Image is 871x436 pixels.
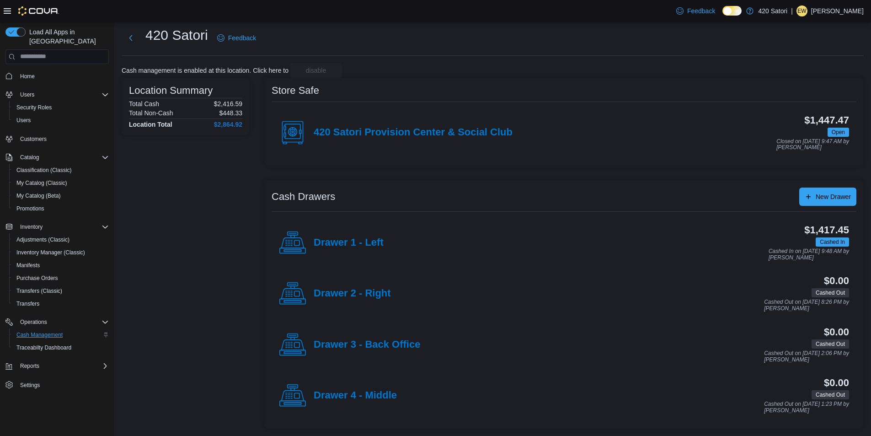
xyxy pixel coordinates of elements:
[13,165,75,176] a: Classification (Classic)
[20,154,39,161] span: Catalog
[812,339,849,349] span: Cashed Out
[9,272,112,285] button: Purchase Orders
[16,287,62,295] span: Transfers (Classic)
[13,115,109,126] span: Users
[13,329,66,340] a: Cash Management
[764,401,849,414] p: Cashed Out on [DATE] 1:23 PM by [PERSON_NAME]
[16,89,38,100] button: Users
[26,27,109,46] span: Load All Apps in [GEOGRAPHIC_DATA]
[764,299,849,312] p: Cashed Out on [DATE] 8:26 PM by [PERSON_NAME]
[13,273,109,284] span: Purchase Orders
[13,247,89,258] a: Inventory Manager (Classic)
[272,85,319,96] h3: Store Safe
[791,5,793,16] p: |
[820,238,845,246] span: Cashed In
[832,128,845,136] span: Open
[824,327,849,338] h3: $0.00
[13,285,66,296] a: Transfers (Classic)
[16,300,39,307] span: Transfers
[812,390,849,399] span: Cashed Out
[804,225,849,236] h3: $1,417.45
[122,29,140,47] button: Next
[214,29,260,47] a: Feedback
[9,297,112,310] button: Transfers
[816,391,845,399] span: Cashed Out
[20,73,35,80] span: Home
[145,26,208,44] h1: 420 Satori
[797,5,806,16] span: EW
[16,133,109,145] span: Customers
[13,234,73,245] a: Adjustments (Classic)
[816,340,845,348] span: Cashed Out
[13,102,55,113] a: Security Roles
[314,237,384,249] h4: Drawer 1 - Left
[16,275,58,282] span: Purchase Orders
[314,127,513,139] h4: 420 Satori Provision Center & Social Club
[687,6,715,16] span: Feedback
[129,85,213,96] h3: Location Summary
[9,285,112,297] button: Transfers (Classic)
[9,341,112,354] button: Traceabilty Dashboard
[16,236,69,243] span: Adjustments (Classic)
[16,344,71,351] span: Traceabilty Dashboard
[16,249,85,256] span: Inventory Manager (Classic)
[9,177,112,189] button: My Catalog (Classic)
[9,101,112,114] button: Security Roles
[16,317,51,328] button: Operations
[16,104,52,111] span: Security Roles
[13,165,109,176] span: Classification (Classic)
[816,237,849,247] span: Cashed In
[214,100,242,108] p: $2,416.59
[20,91,34,98] span: Users
[811,5,864,16] p: [PERSON_NAME]
[2,378,112,391] button: Settings
[13,273,62,284] a: Purchase Orders
[20,318,47,326] span: Operations
[2,221,112,233] button: Inventory
[9,259,112,272] button: Manifests
[16,221,46,232] button: Inventory
[16,380,43,391] a: Settings
[776,139,849,151] p: Closed on [DATE] 9:47 AM by [PERSON_NAME]
[13,115,34,126] a: Users
[2,151,112,164] button: Catalog
[16,70,109,82] span: Home
[16,262,40,269] span: Manifests
[16,134,50,145] a: Customers
[16,379,109,390] span: Settings
[758,5,787,16] p: 420 Satori
[314,288,391,300] h4: Drawer 2 - Right
[812,288,849,297] span: Cashed Out
[5,66,109,415] nav: Complex example
[314,390,397,402] h4: Drawer 4 - Middle
[799,188,856,206] button: New Drawer
[122,67,289,74] p: Cash management is enabled at this location. Click here to
[13,190,109,201] span: My Catalog (Beta)
[13,203,48,214] a: Promotions
[20,223,43,231] span: Inventory
[13,178,109,188] span: My Catalog (Classic)
[2,132,112,145] button: Customers
[16,89,109,100] span: Users
[13,342,75,353] a: Traceabilty Dashboard
[2,88,112,101] button: Users
[9,328,112,341] button: Cash Management
[9,189,112,202] button: My Catalog (Beta)
[2,360,112,372] button: Reports
[816,192,851,201] span: New Drawer
[16,152,43,163] button: Catalog
[804,115,849,126] h3: $1,447.47
[16,152,109,163] span: Catalog
[16,117,31,124] span: Users
[129,121,172,128] h4: Location Total
[816,289,845,297] span: Cashed Out
[13,298,43,309] a: Transfers
[272,191,335,202] h3: Cash Drawers
[828,128,849,137] span: Open
[9,202,112,215] button: Promotions
[796,5,807,16] div: Elizabeth Wall
[13,234,109,245] span: Adjustments (Classic)
[16,317,109,328] span: Operations
[16,71,38,82] a: Home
